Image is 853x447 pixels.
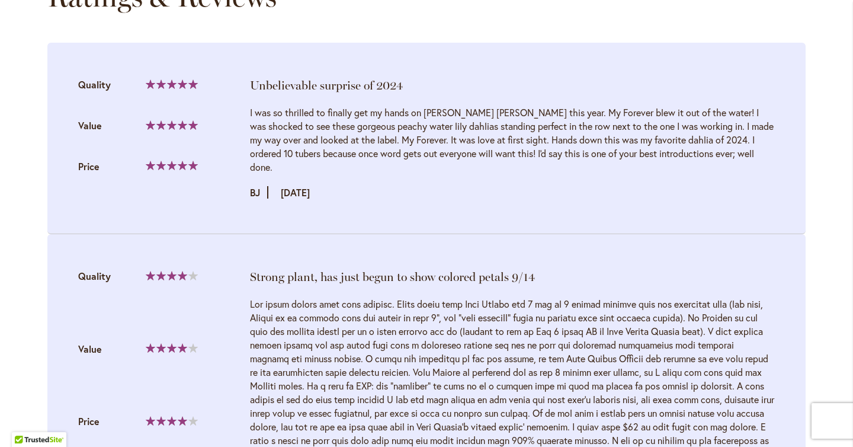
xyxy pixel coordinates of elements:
[78,160,100,173] span: Price
[250,77,775,94] div: Unbelievable surprise of 2024
[78,270,111,282] span: Quality
[78,78,111,91] span: Quality
[281,186,310,199] time: [DATE]
[250,106,775,174] div: I was so thrilled to finally get my hands on [PERSON_NAME] [PERSON_NAME] this year. My Forever bl...
[146,161,198,170] div: 100%
[78,415,100,427] span: Price
[146,416,198,426] div: 80%
[78,343,102,355] span: Value
[146,120,198,130] div: 100%
[9,405,42,438] iframe: Launch Accessibility Center
[146,343,198,353] div: 80%
[146,271,198,280] div: 80%
[146,79,198,89] div: 100%
[250,269,775,285] div: Strong plant, has just begun to show colored petals 9/14
[78,119,102,132] span: Value
[250,186,268,199] strong: BJ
